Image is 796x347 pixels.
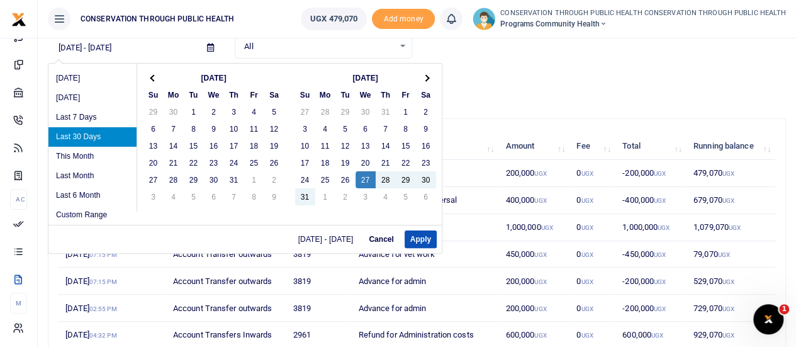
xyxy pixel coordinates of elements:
[396,120,416,137] td: 8
[295,120,315,137] td: 3
[356,154,376,171] td: 20
[264,154,284,171] td: 26
[335,154,356,171] td: 19
[295,188,315,205] td: 31
[143,120,164,137] td: 6
[534,170,546,177] small: UGX
[164,86,184,103] th: Mo
[376,137,396,154] td: 14
[687,160,775,187] td: 479,070
[351,241,498,268] td: Advance for vet work
[244,86,264,103] th: Fr
[48,205,137,225] li: Custom Range
[372,13,435,23] a: Add money
[569,133,615,160] th: Fee: activate to sort column ascending
[722,197,734,204] small: UGX
[500,8,786,19] small: CONSERVATION THROUGH PUBLIC HEALTH CONSERVATION THROUGH PUBLIC HEALTH
[687,268,775,295] td: 529,070
[11,12,26,27] img: logo-small
[498,214,569,241] td: 1,000,000
[184,103,204,120] td: 1
[615,133,687,160] th: Total: activate to sort column ascending
[581,332,593,339] small: UGX
[244,154,264,171] td: 25
[264,120,284,137] td: 12
[687,295,775,322] td: 729,070
[143,154,164,171] td: 20
[184,154,204,171] td: 22
[204,137,224,154] td: 16
[779,304,789,314] span: 1
[184,120,204,137] td: 8
[351,295,498,322] td: Advance for admin
[166,241,286,268] td: Account Transfer outwards
[498,187,569,214] td: 400,000
[48,147,137,166] li: This Month
[569,241,615,268] td: 0
[244,171,264,188] td: 1
[89,305,117,312] small: 02:55 PM
[224,137,244,154] td: 17
[498,160,569,187] td: 200,000
[356,137,376,154] td: 13
[717,251,729,258] small: UGX
[48,88,137,108] li: [DATE]
[315,69,416,86] th: [DATE]
[264,137,284,154] td: 19
[356,120,376,137] td: 6
[89,251,117,258] small: 07:15 PM
[204,86,224,103] th: We
[581,170,593,177] small: UGX
[143,86,164,103] th: Su
[729,224,741,231] small: UGX
[164,69,264,86] th: [DATE]
[396,154,416,171] td: 22
[541,224,552,231] small: UGX
[416,188,436,205] td: 6
[59,295,166,322] td: [DATE]
[310,13,357,25] span: UGX 479,070
[396,86,416,103] th: Fr
[59,268,166,295] td: [DATE]
[10,293,27,314] li: M
[264,188,284,205] td: 9
[500,18,786,30] span: Programs Community Health
[654,278,666,285] small: UGX
[416,86,436,103] th: Sa
[335,137,356,154] td: 12
[143,103,164,120] td: 29
[143,171,164,188] td: 27
[569,187,615,214] td: 0
[335,188,356,205] td: 2
[363,230,399,248] button: Cancel
[351,268,498,295] td: Advance for admin
[581,197,593,204] small: UGX
[164,171,184,188] td: 28
[166,295,286,322] td: Account Transfer outwards
[534,332,546,339] small: UGX
[48,186,137,205] li: Last 6 Month
[264,103,284,120] td: 5
[687,133,775,160] th: Running balance: activate to sort column ascending
[654,251,666,258] small: UGX
[315,86,335,103] th: Mo
[164,137,184,154] td: 14
[569,214,615,241] td: 0
[264,86,284,103] th: Sa
[581,251,593,258] small: UGX
[298,236,359,243] span: [DATE] - [DATE]
[315,120,335,137] td: 4
[356,103,376,120] td: 30
[473,8,495,30] img: profile-user
[286,241,351,268] td: 3819
[372,9,435,30] li: Toup your wallet
[687,187,775,214] td: 679,070
[224,154,244,171] td: 24
[48,127,137,147] li: Last 30 Days
[264,171,284,188] td: 2
[224,188,244,205] td: 7
[48,166,137,186] li: Last Month
[11,14,26,23] a: logo-small logo-large logo-large
[286,268,351,295] td: 3819
[48,69,137,88] li: [DATE]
